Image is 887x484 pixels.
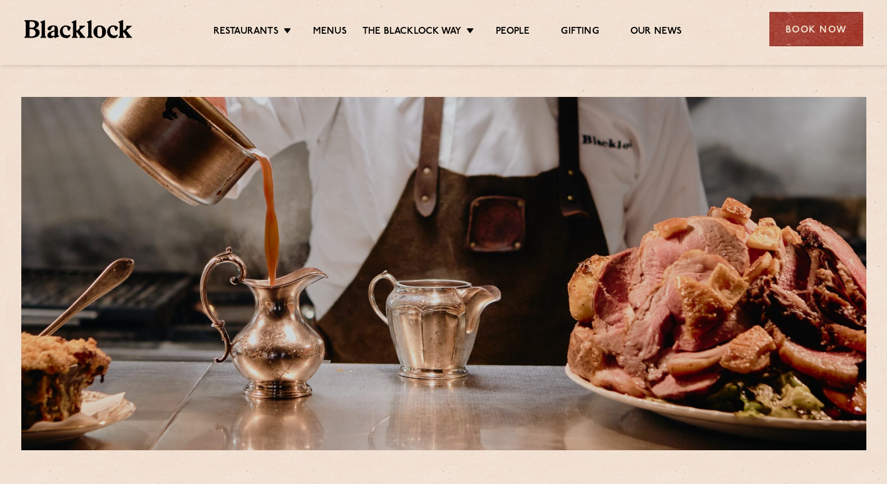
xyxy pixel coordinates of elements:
[561,26,598,39] a: Gifting
[313,26,347,39] a: Menus
[362,26,461,39] a: The Blacklock Way
[769,12,863,46] div: Book Now
[630,26,682,39] a: Our News
[24,20,133,38] img: BL_Textured_Logo-footer-cropped.svg
[496,26,530,39] a: People
[213,26,279,39] a: Restaurants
